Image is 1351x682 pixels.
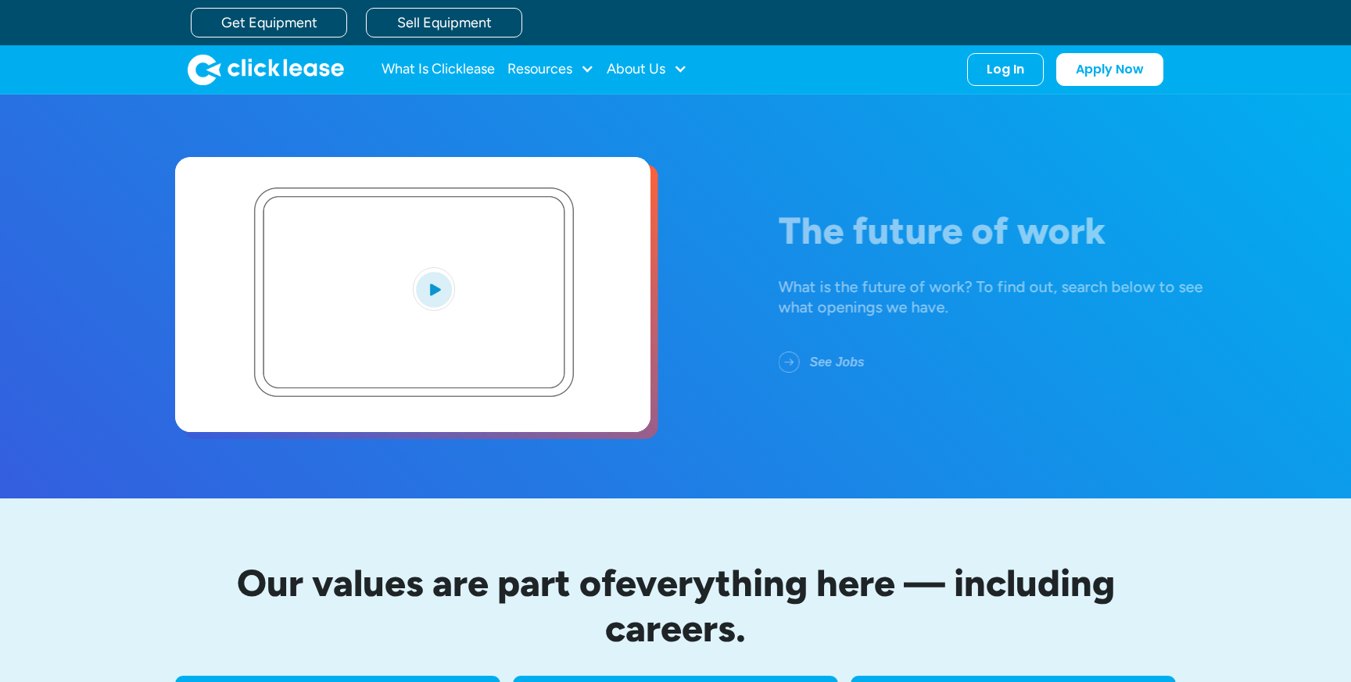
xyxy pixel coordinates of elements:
div: About Us [607,54,687,85]
span: everything here — including careers. [605,560,1115,651]
a: home [188,54,344,85]
div: Log In [987,62,1024,77]
h1: The future of work [779,210,1242,252]
div: Resources [507,54,594,85]
a: See Jobs [779,342,890,383]
img: Blue play button logo on a light blue circular background [413,267,455,311]
a: Sell Equipment [366,8,522,37]
img: Clicklease logo [188,54,344,85]
a: Get Equipment [191,8,347,37]
a: open lightbox [175,157,650,432]
div: What is the future of work? To find out, search below to see what openings we have. [779,277,1242,317]
a: What Is Clicklease [382,54,495,85]
h2: Our values are part of [175,561,1176,651]
a: Apply Now [1056,53,1163,86]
